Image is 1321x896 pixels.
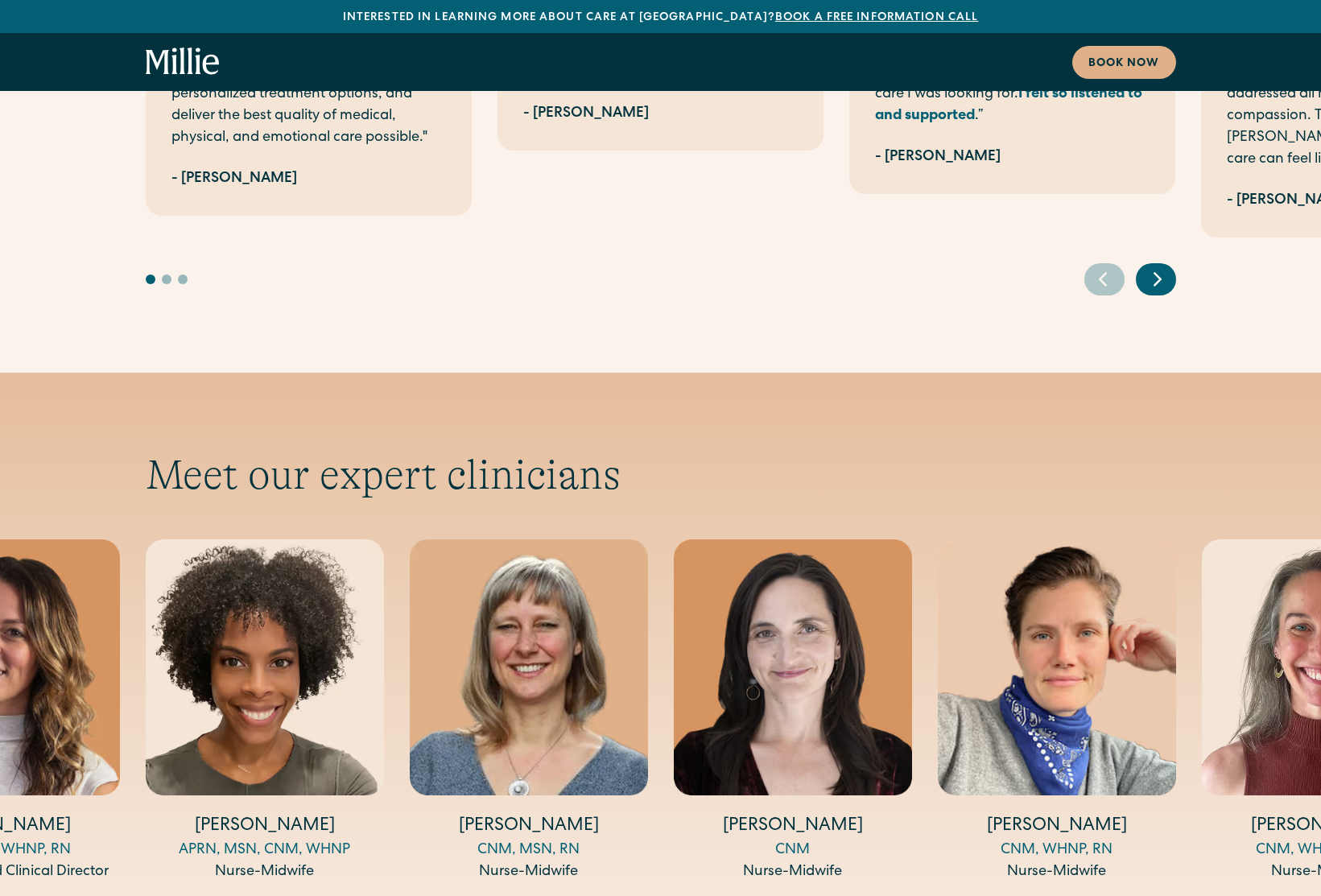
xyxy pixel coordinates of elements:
h4: [PERSON_NAME] [674,815,912,840]
div: Nurse-Midwife [410,861,648,883]
button: Go to slide 2 [162,275,171,284]
h4: [PERSON_NAME] [938,815,1176,840]
div: Next slide [1136,263,1176,295]
div: CNM, MSN, RN [410,840,648,861]
div: 5 / 14 [674,539,912,884]
div: - [PERSON_NAME] [171,168,297,190]
div: - [PERSON_NAME] [523,103,649,125]
div: 3 / 14 [146,539,384,884]
div: CNM, WHNP, RN [938,840,1176,861]
h4: [PERSON_NAME] [146,815,384,840]
div: 6 / 14 [938,539,1176,884]
a: Book a free information call [775,12,978,23]
a: home [146,47,220,76]
div: 4 / 14 [410,539,648,884]
h4: [PERSON_NAME] [410,815,648,840]
div: - [PERSON_NAME] [875,147,1001,168]
button: Go to slide 1 [146,275,155,284]
h2: Meet our expert clinicians [146,450,1176,500]
div: Nurse-Midwife [146,861,384,883]
div: CNM [674,840,912,861]
div: Nurse-Midwife [674,861,912,883]
a: Book now [1072,46,1176,79]
div: Book now [1088,56,1160,72]
div: APRN, MSN, CNM, WHNP [146,840,384,861]
div: Nurse-Midwife [938,861,1176,883]
button: Go to slide 3 [178,275,188,284]
div: Previous slide [1084,263,1125,295]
